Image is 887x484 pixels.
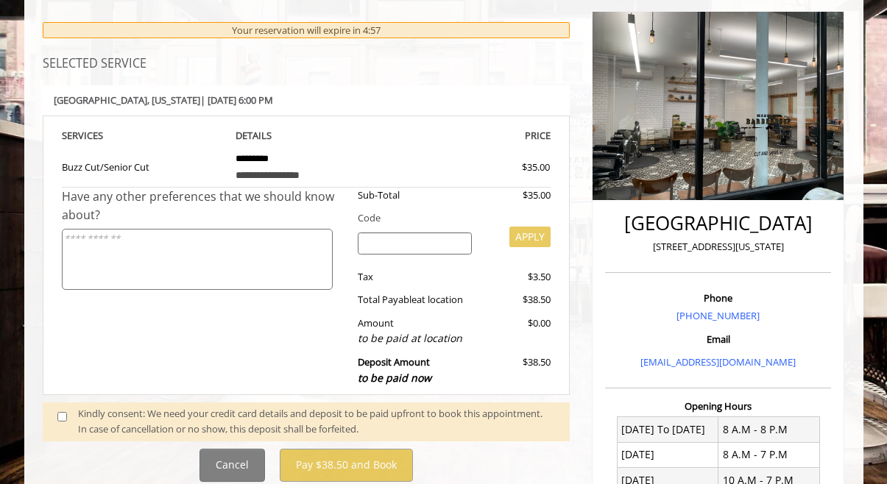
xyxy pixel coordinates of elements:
[605,401,831,411] h3: Opening Hours
[617,417,718,442] td: [DATE] To [DATE]
[388,127,551,144] th: PRICE
[617,442,718,467] td: [DATE]
[62,127,225,144] th: SERVICE
[280,449,413,482] button: Pay $38.50 and Book
[347,188,483,203] div: Sub-Total
[483,355,551,386] div: $38.50
[147,93,200,107] span: , [US_STATE]
[609,213,827,234] h2: [GEOGRAPHIC_DATA]
[43,22,570,39] div: Your reservation will expire in 4:57
[676,309,760,322] a: [PHONE_NUMBER]
[62,144,225,188] td: Buzz Cut/Senior Cut
[62,188,347,225] div: Have any other preferences that we should know about?
[98,129,103,142] span: S
[483,292,551,307] div: $38.50
[483,188,551,203] div: $35.00
[78,406,555,437] div: Kindly consent: We need your credit card details and deposit to be paid upfront to book this appo...
[358,330,472,346] div: to be paid at location
[469,160,550,175] div: $35.00
[609,334,827,344] h3: Email
[718,417,820,442] td: 8 A.M - 8 P.M
[640,355,796,369] a: [EMAIL_ADDRESS][DOMAIN_NAME]
[609,293,827,303] h3: Phone
[347,269,483,285] div: Tax
[609,239,827,255] p: [STREET_ADDRESS][US_STATE]
[509,227,551,247] button: APPLY
[199,449,265,482] button: Cancel
[417,293,463,306] span: at location
[347,316,483,347] div: Amount
[483,269,551,285] div: $3.50
[347,210,551,226] div: Code
[225,127,388,144] th: DETAILS
[483,316,551,347] div: $0.00
[718,442,820,467] td: 8 A.M - 7 P.M
[54,93,273,107] b: [GEOGRAPHIC_DATA] | [DATE] 6:00 PM
[358,371,431,385] span: to be paid now
[43,57,570,71] h3: SELECTED SERVICE
[347,292,483,307] div: Total Payable
[358,355,431,385] b: Deposit Amount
